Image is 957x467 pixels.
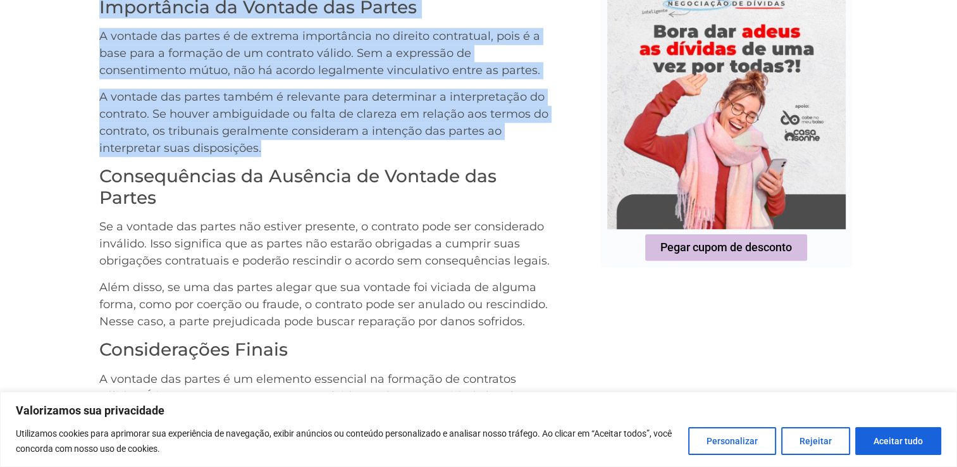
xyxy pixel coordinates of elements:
p: A vontade das partes é de extrema importância no direito contratual, pois é a base para a formaçã... [99,28,557,79]
p: Além disso, se uma das partes alegar que sua vontade foi viciada de alguma forma, como por coerçã... [99,279,557,330]
button: Aceitar tudo [855,427,941,455]
button: Personalizar [688,427,776,455]
p: Se a vontade das partes não estiver presente, o contrato pode ser considerado inválido. Isso sign... [99,218,557,270]
h3: Consequências da Ausência de Vontade das Partes [99,166,557,208]
button: Rejeitar [781,427,850,455]
h3: Considerações Finais [99,339,557,361]
p: Valorizamos sua privacidade [16,403,941,418]
p: A vontade das partes também é relevante para determinar a interpretação do contrato. Se houver am... [99,89,557,157]
span: Pegar cupom de desconto [660,242,792,253]
a: Pegar cupom de desconto [645,234,807,261]
p: Utilizamos cookies para aprimorar sua experiência de navegação, exibir anúncios ou conteúdo perso... [16,426,679,456]
p: A vontade das partes é um elemento essencial na formação de contratos válidos. É importante que a... [99,371,557,456]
